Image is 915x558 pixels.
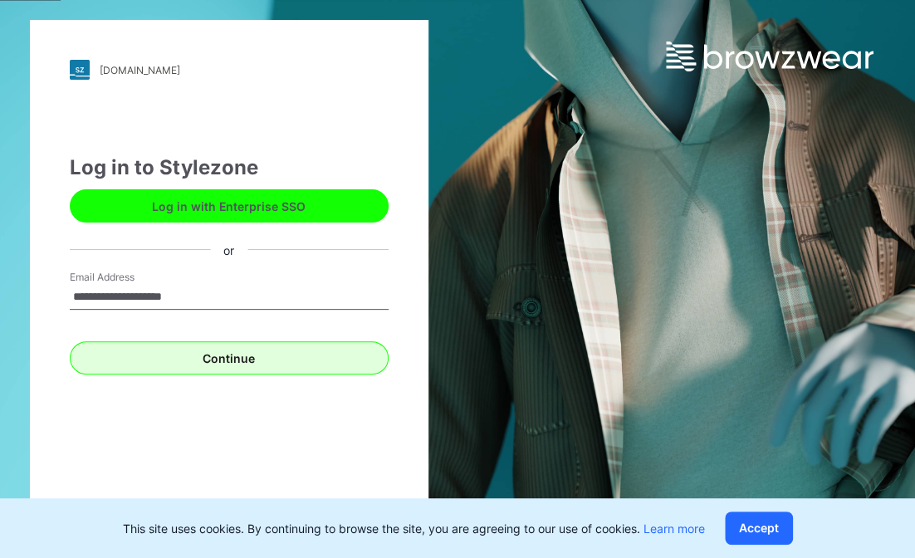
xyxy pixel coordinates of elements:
[643,521,705,536] a: Learn more
[70,153,389,183] div: Log in to Stylezone
[725,512,793,545] button: Accept
[70,189,389,223] button: Log in with Enterprise SSO
[210,241,247,258] div: or
[70,341,389,374] button: Continue
[70,60,90,80] img: stylezone-logo.562084cfcfab977791bfbf7441f1a819.svg
[123,520,705,537] p: This site uses cookies. By continuing to browse the site, you are agreeing to our use of cookies.
[100,64,180,76] div: [DOMAIN_NAME]
[70,270,186,285] label: Email Address
[70,60,389,80] a: [DOMAIN_NAME]
[666,42,873,71] img: browzwear-logo.e42bd6dac1945053ebaf764b6aa21510.svg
